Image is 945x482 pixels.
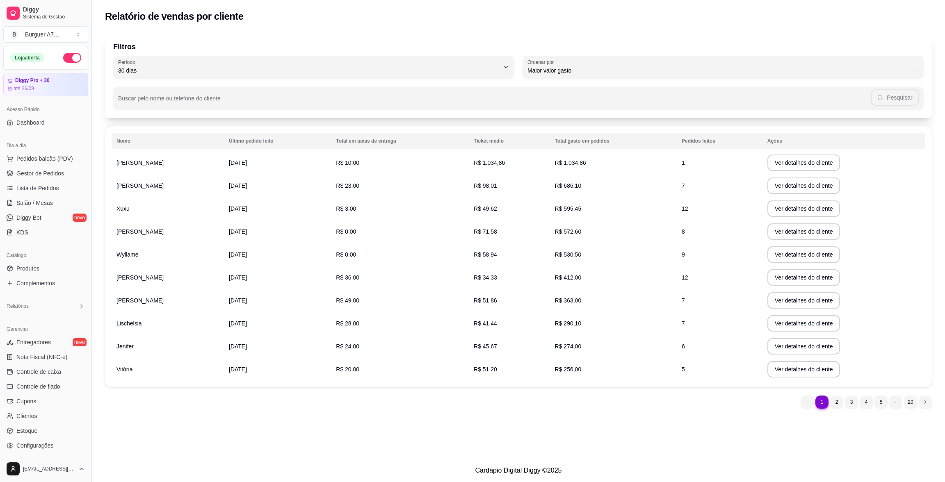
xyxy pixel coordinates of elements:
[229,205,247,212] span: [DATE]
[682,343,685,350] span: 6
[23,466,75,472] span: [EMAIL_ADDRESS][DOMAIN_NAME]
[555,228,582,235] span: R$ 572,60
[682,320,685,327] span: 7
[815,396,829,409] li: pagination item 1 active
[336,297,359,304] span: R$ 49,00
[16,427,37,435] span: Estoque
[682,205,688,212] span: 12
[224,133,331,149] th: Último pedido feito
[10,30,18,39] span: B
[229,274,247,281] span: [DATE]
[767,361,840,377] button: Ver detalhes do cliente
[112,133,224,149] th: Nome
[16,184,59,192] span: Lista de Pedidos
[229,297,247,304] span: [DATE]
[555,274,582,281] span: R$ 412,00
[23,6,85,14] span: Diggy
[3,439,88,452] a: Configurações
[116,251,139,258] span: Wyllame
[555,297,582,304] span: R$ 363,00
[3,336,88,349] a: Entregadoresnovo
[767,292,840,309] button: Ver detalhes do cliente
[767,177,840,194] button: Ver detalhes do cliente
[229,228,247,235] span: [DATE]
[16,338,51,346] span: Entregadores
[874,396,888,409] li: pagination item 5
[474,228,497,235] span: R$ 71,58
[3,167,88,180] a: Gestor de Pedidos
[116,159,164,166] span: [PERSON_NAME]
[904,396,917,409] li: pagination item 20
[336,182,359,189] span: R$ 23,00
[16,228,28,236] span: KDS
[113,41,924,52] p: Filtros
[3,73,88,96] a: Diggy Pro + 30até 26/09
[336,343,359,350] span: R$ 24,00
[527,59,557,66] label: Ordenar por
[3,277,88,290] a: Complementos
[682,159,685,166] span: 1
[3,350,88,364] a: Nota Fiscal (NFC-e)
[3,26,88,43] button: Select a team
[3,152,88,165] button: Pedidos balcão (PDV)
[331,133,469,149] th: Total em taxas de entrega
[3,323,88,336] div: Gerenciar
[474,274,497,281] span: R$ 34,33
[336,228,356,235] span: R$ 0,00
[555,251,582,258] span: R$ 530,50
[229,182,247,189] span: [DATE]
[16,412,37,420] span: Clientes
[682,228,685,235] span: 8
[336,205,356,212] span: R$ 3,00
[116,274,164,281] span: [PERSON_NAME]
[555,159,586,166] span: R$ 1.034,86
[3,395,88,408] a: Cupons
[860,396,873,409] li: pagination item 4
[92,459,945,482] footer: Cardápio Digital Diggy © 2025
[3,262,88,275] a: Produtos
[682,182,685,189] span: 7
[474,320,497,327] span: R$ 41,44
[767,315,840,332] button: Ver detalhes do cliente
[474,297,497,304] span: R$ 51,86
[336,274,359,281] span: R$ 36,00
[830,396,843,409] li: pagination item 2
[3,380,88,393] a: Controle de fiado
[229,159,247,166] span: [DATE]
[474,343,497,350] span: R$ 45,67
[523,56,924,79] button: Ordenar porMaior valor gasto
[919,396,932,409] li: next page button
[3,196,88,209] a: Salão / Mesas
[682,251,685,258] span: 9
[16,169,64,177] span: Gestor de Pedidos
[3,103,88,116] div: Acesso Rápido
[474,182,497,189] span: R$ 98,01
[845,396,858,409] li: pagination item 3
[105,10,244,23] h2: Relatório de vendas por cliente
[3,249,88,262] div: Catálogo
[474,205,497,212] span: R$ 49,62
[474,251,497,258] span: R$ 58,94
[16,199,53,207] span: Salão / Mesas
[116,205,130,212] span: Xuxu
[16,397,36,405] span: Cupons
[229,366,247,373] span: [DATE]
[3,139,88,152] div: Dia a dia
[229,251,247,258] span: [DATE]
[555,366,582,373] span: R$ 256,00
[116,366,132,373] span: Vitória
[336,320,359,327] span: R$ 28,00
[16,353,67,361] span: Nota Fiscal (NFC-e)
[527,66,909,75] span: Maior valor gasto
[555,182,582,189] span: R$ 686,10
[23,14,85,20] span: Sistema de Gestão
[15,77,50,84] article: Diggy Pro + 30
[3,3,88,23] a: DiggySistema de Gestão
[474,366,497,373] span: R$ 51,20
[767,338,840,355] button: Ver detalhes do cliente
[555,205,582,212] span: R$ 595,45
[116,343,134,350] span: Jenifer
[16,279,55,287] span: Complementos
[555,320,582,327] span: R$ 290,10
[10,53,44,62] div: Loja aberta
